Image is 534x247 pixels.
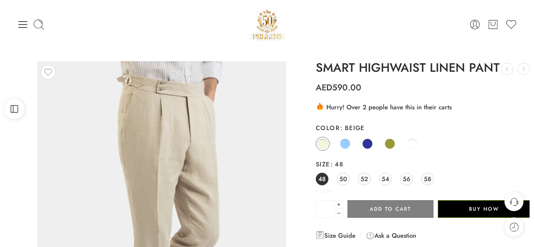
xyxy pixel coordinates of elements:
a: Pellini - [249,6,285,42]
label: Color [316,124,530,132]
span: 54 [382,173,389,185]
a: 58 [421,173,434,185]
a: Ask a Question [366,231,416,241]
button: Buy Now [438,200,530,218]
a: 56 [400,173,413,185]
button: Add to cart [347,200,434,218]
span: AED [316,81,332,94]
span: 48 [318,173,325,185]
span: 56 [403,173,410,185]
a: Size Guide [316,231,355,241]
a: 52 [358,173,371,185]
a: 54 [379,173,392,185]
span: 50 [339,173,347,185]
span: 48 [330,160,343,168]
a: Wishlist [505,19,517,30]
label: Size [316,160,530,168]
a: 50 [337,173,350,185]
img: Pellini [249,6,285,42]
span: 58 [424,173,431,185]
bdi: 590.00 [316,81,361,94]
div: Hurry! Over 2 people have this in their carts [316,102,530,112]
h1: SMART HIGHWAIST LINEN PANT [316,61,530,75]
a: Clear options [316,189,333,194]
a: Cart [487,19,499,30]
a: Login / Register [469,19,481,30]
span: Beige [340,123,365,132]
input: Product quantity [316,200,335,218]
a: 48 [316,173,328,185]
span: 52 [361,173,368,185]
